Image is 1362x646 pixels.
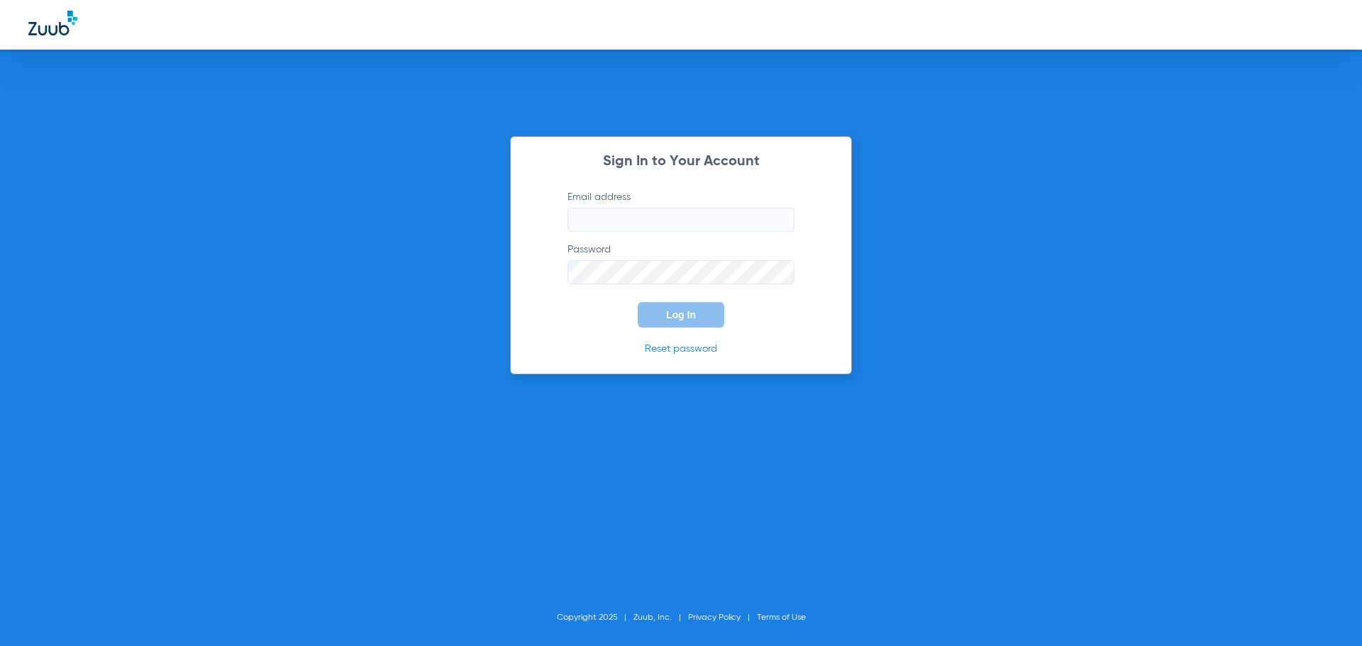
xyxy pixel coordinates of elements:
h2: Sign In to Your Account [546,155,816,169]
button: Log In [638,302,724,328]
li: Zuub, Inc. [633,611,688,625]
label: Password [567,243,794,284]
a: Privacy Policy [688,613,741,622]
label: Email address [567,190,794,232]
li: Copyright 2025 [557,611,633,625]
a: Terms of Use [757,613,806,622]
input: Password [567,260,794,284]
span: Log In [666,309,696,321]
a: Reset password [645,344,717,354]
img: Zuub Logo [28,11,77,35]
input: Email address [567,208,794,232]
